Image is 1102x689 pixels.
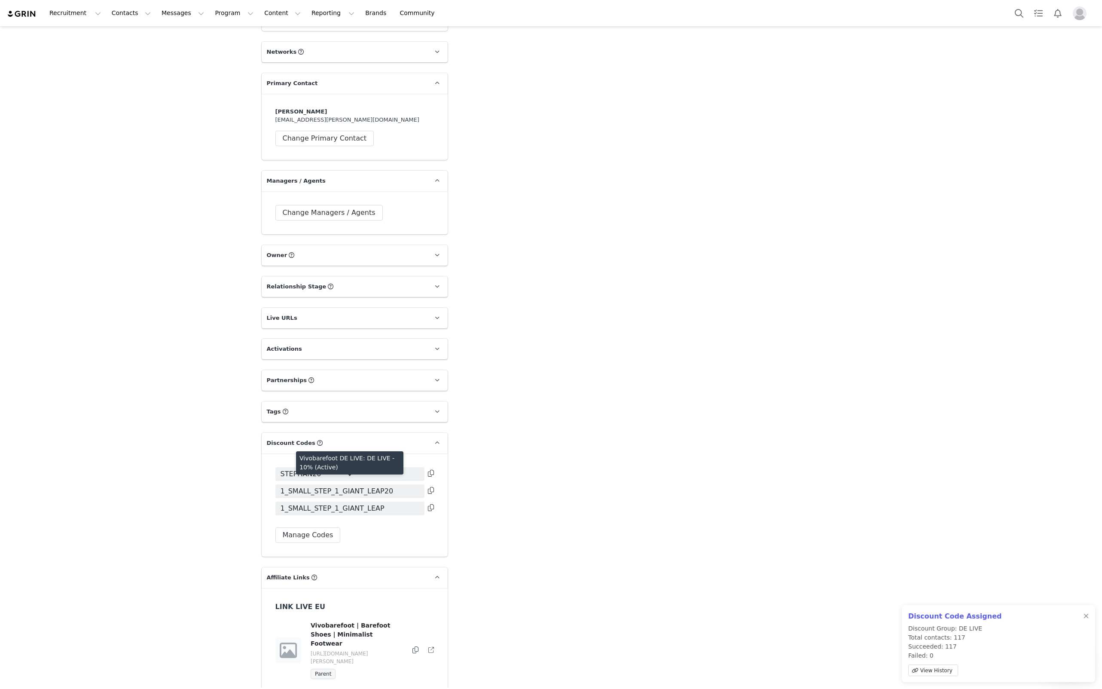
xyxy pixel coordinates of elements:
button: Manage Codes [275,527,341,543]
img: placeholder-profile.jpg [1073,6,1087,20]
div: Vivobarefoot DE LIVE: DE LIVE - 10% (Active) [296,451,403,475]
span: Activations [267,345,302,353]
button: Messages [156,3,209,23]
span: Owner [267,251,287,260]
span: Primary Contact [267,79,318,88]
img: grin logo [7,10,37,18]
h3: LINK LIVE EU [275,602,414,612]
button: Reporting [306,3,360,23]
span: Discount Codes [267,439,315,447]
span: Networks [267,48,297,56]
span: Relationship Stage [267,282,327,291]
h4: Vivobarefoot | Barefoot Shoes | Minimalist Footwear [311,621,403,648]
p: [URL][DOMAIN_NAME][PERSON_NAME] [311,650,403,665]
span: 1_SMALL_STEP_1_GIANT_LEAP [281,503,385,514]
button: Content [259,3,306,23]
span: View History [920,667,952,674]
div: [EMAIL_ADDRESS][PERSON_NAME][DOMAIN_NAME] [275,107,434,146]
button: Change Primary Contact [275,131,374,146]
p: Discount Group: DE LIVE Total contacts: 117 Succeeded: 117 Failed: 0 [908,624,1001,680]
span: Affiliate Links [267,573,310,582]
a: Community [395,3,444,23]
span: Live URLs [267,314,297,322]
button: Profile [1068,6,1095,20]
button: Notifications [1048,3,1067,23]
button: Change Managers / Agents [275,205,383,220]
strong: [PERSON_NAME] [275,108,327,115]
button: Program [210,3,259,23]
button: Contacts [107,3,156,23]
span: Parent [311,669,336,679]
span: Managers / Agents [267,177,326,185]
span: Tags [267,407,281,416]
a: View History [908,665,958,676]
button: Search [1010,3,1029,23]
span: Partnerships [267,376,307,385]
button: Recruitment [44,3,106,23]
a: Brands [360,3,394,23]
span: 1_SMALL_STEP_1_GIANT_LEAP20 [281,486,394,496]
h2: Discount Code Assigned [908,611,1001,622]
a: Tasks [1029,3,1048,23]
span: STEPHAN20 [281,469,321,479]
body: Rich Text Area. Press ALT-0 for help. [7,7,353,16]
